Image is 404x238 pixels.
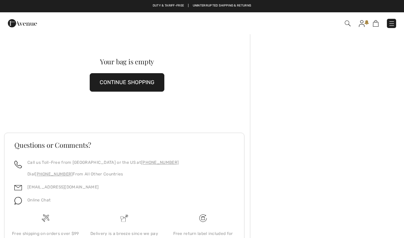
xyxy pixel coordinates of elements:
img: Menu [388,20,395,27]
img: 1ère Avenue [8,16,37,30]
a: [EMAIL_ADDRESS][DOMAIN_NAME] [27,185,99,189]
img: Free shipping on orders over $99 [199,214,207,222]
img: Delivery is a breeze since we pay the duties! [121,214,128,222]
p: Call us Toll-Free from [GEOGRAPHIC_DATA] or the US at [27,159,179,166]
img: email [14,184,22,191]
a: 1ère Avenue [8,19,37,26]
h3: Questions or Comments? [14,142,234,148]
img: chat [14,197,22,204]
img: Shopping Bag [373,20,379,27]
img: Free shipping on orders over $99 [42,214,49,222]
div: Your bag is empty [16,58,238,65]
div: Free shipping on orders over $99 [12,230,79,237]
img: Search [345,21,351,26]
a: [PHONE_NUMBER] [141,160,179,165]
img: call [14,161,22,168]
button: CONTINUE SHOPPING [90,73,164,92]
span: Online Chat [27,198,51,202]
img: My Info [359,20,365,27]
p: Dial From All Other Countries [27,171,179,177]
a: [PHONE_NUMBER] [35,172,73,176]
